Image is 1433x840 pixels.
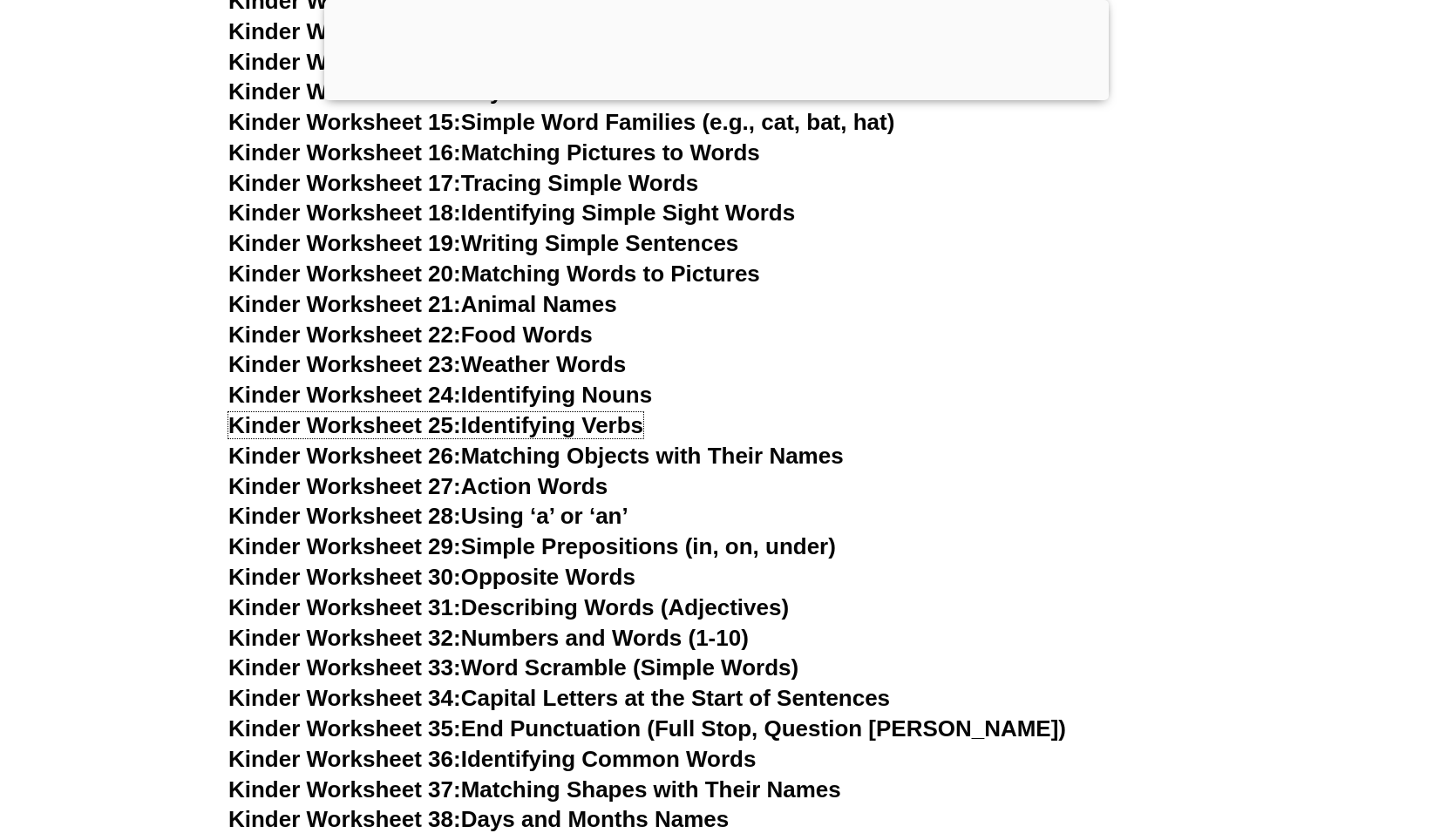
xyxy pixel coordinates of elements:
[228,685,461,711] span: Kinder Worksheet 34:
[228,776,841,803] a: Kinder Worksheet 37:Matching Shapes with Their Names
[228,139,461,166] span: Kinder Worksheet 16:
[228,625,461,651] span: Kinder Worksheet 32:
[228,776,461,803] span: Kinder Worksheet 37:
[228,473,608,499] a: Kinder Worksheet 27:Action Words
[228,170,461,196] span: Kinder Worksheet 17:
[228,594,461,620] span: Kinder Worksheet 31:
[228,564,635,590] a: Kinder Worksheet 30:Opposite Words
[228,200,461,226] span: Kinder Worksheet 18:
[228,594,789,620] a: Kinder Worksheet 31:Describing Words (Adjectives)
[228,170,698,196] a: Kinder Worksheet 17:Tracing Simple Words
[228,322,593,348] a: Kinder Worksheet 22:Food Words
[228,746,756,772] a: Kinder Worksheet 36:Identifying Common Words
[228,533,836,559] a: Kinder Worksheet 29:Simple Prepositions (in, on, under)
[228,78,461,105] span: Kinder Worksheet 14:
[228,322,461,348] span: Kinder Worksheet 22:
[228,261,461,287] span: Kinder Worksheet 20:
[228,49,461,75] span: Kinder Worksheet 13:
[228,715,1066,742] a: Kinder Worksheet 35:End Punctuation (Full Stop, Question [PERSON_NAME])
[228,685,890,711] a: Kinder Worksheet 34:Capital Letters at the Start of Sentences
[228,18,461,44] span: Kinder Worksheet 12:
[228,503,628,529] a: Kinder Worksheet 28:Using ‘a’ or ‘an’
[228,139,760,166] a: Kinder Worksheet 16:Matching Pictures to Words
[228,715,461,742] span: Kinder Worksheet 35:
[228,654,798,681] a: Kinder Worksheet 33:Word Scramble (Simple Words)
[228,200,795,226] a: Kinder Worksheet 18:Identifying Simple Sight Words
[228,351,626,377] a: Kinder Worksheet 23:Weather Words
[228,412,461,438] span: Kinder Worksheet 25:
[228,109,894,135] a: Kinder Worksheet 15:Simple Word Families (e.g., cat, bat, hat)
[228,49,610,75] a: Kinder Worksheet 13:Colour Words
[228,351,461,377] span: Kinder Worksheet 23:
[228,230,461,256] span: Kinder Worksheet 19:
[228,654,461,681] span: Kinder Worksheet 33:
[1143,643,1433,840] iframe: Chat Widget
[228,503,461,529] span: Kinder Worksheet 28:
[228,291,617,317] a: Kinder Worksheet 21:Animal Names
[228,443,844,469] a: Kinder Worksheet 26:Matching Objects with Their Names
[228,291,461,317] span: Kinder Worksheet 21:
[228,746,461,772] span: Kinder Worksheet 36:
[228,443,461,469] span: Kinder Worksheet 26:
[228,382,461,408] span: Kinder Worksheet 24:
[228,473,461,499] span: Kinder Worksheet 27:
[228,806,461,832] span: Kinder Worksheet 38:
[228,18,683,44] a: Kinder Worksheet 12:First Letter of Words
[228,382,652,408] a: Kinder Worksheet 24:Identifying Nouns
[228,564,461,590] span: Kinder Worksheet 30:
[228,625,749,651] a: Kinder Worksheet 32:Numbers and Words (1-10)
[228,806,729,832] a: Kinder Worksheet 38:Days and Months Names
[228,78,648,105] a: Kinder Worksheet 14:Days of the Week
[228,533,461,559] span: Kinder Worksheet 29:
[228,109,461,135] span: Kinder Worksheet 15:
[228,230,738,256] a: Kinder Worksheet 19:Writing Simple Sentences
[228,261,760,287] a: Kinder Worksheet 20:Matching Words to Pictures
[228,412,643,438] a: Kinder Worksheet 25:Identifying Verbs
